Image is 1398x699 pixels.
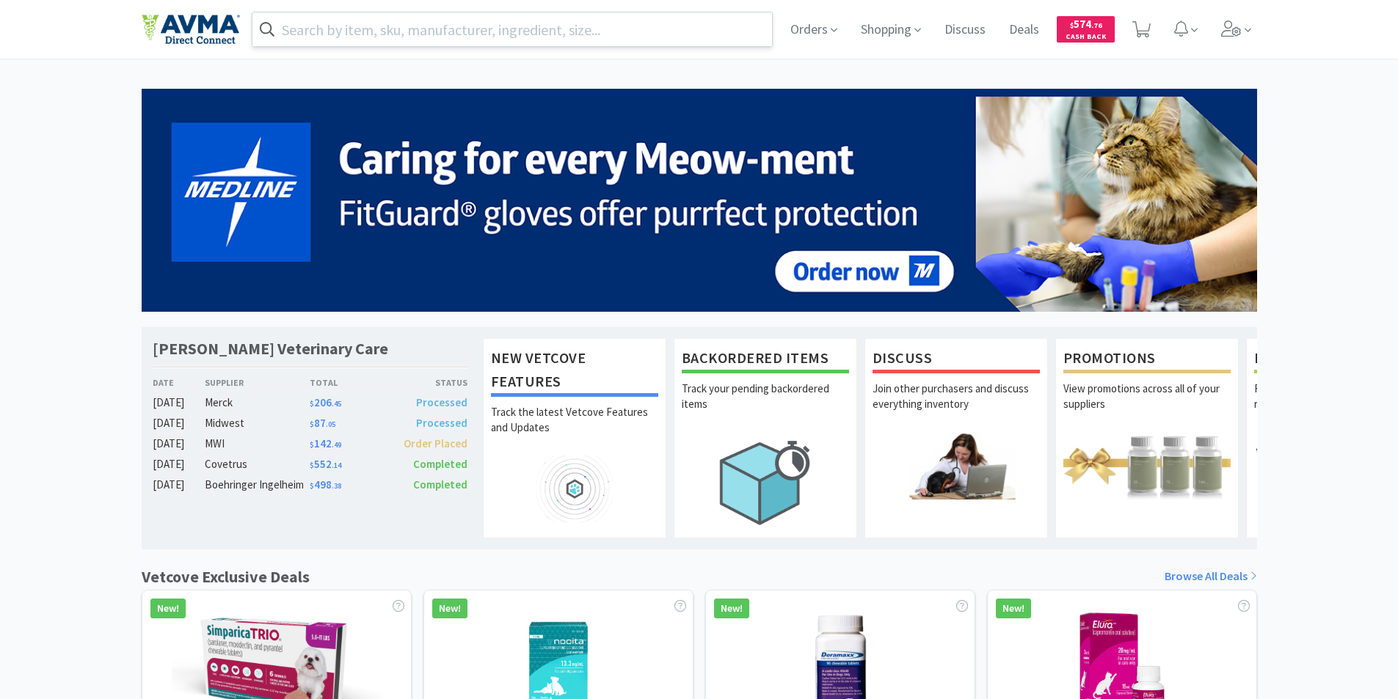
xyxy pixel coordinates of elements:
[1066,33,1106,43] span: Cash Back
[332,481,341,491] span: . 38
[416,416,467,430] span: Processed
[682,381,849,432] p: Track your pending backordered items
[682,432,849,533] img: hero_backorders.png
[310,477,341,491] span: 498
[674,338,857,538] a: Backordered ItemsTrack your pending backordered items
[491,404,658,455] p: Track the latest Vetcove Features and Updates
[153,394,205,411] div: [DATE]
[873,381,1040,432] p: Join other purchasers and discuss everything inventory
[1063,346,1231,373] h1: Promotions
[1055,338,1239,538] a: PromotionsView promotions across all of your suppliers
[153,414,468,432] a: [DATE]Midwest$87.05Processed
[310,457,341,471] span: 552
[873,432,1040,499] img: hero_discuss.png
[153,394,468,411] a: [DATE]Merck$206.45Processed
[153,338,388,359] h1: [PERSON_NAME] Veterinary Care
[873,346,1040,373] h1: Discuss
[153,455,468,473] a: [DATE]Covetrus$552.14Completed
[153,414,205,432] div: [DATE]
[332,461,341,470] span: . 14
[153,476,468,494] a: [DATE]Boehringer Ingelheim$498.38Completed
[1070,21,1074,30] span: $
[1063,432,1231,499] img: hero_promotions.png
[413,457,467,471] span: Completed
[205,414,310,432] div: Midwest
[205,455,310,473] div: Covetrus
[153,376,205,389] div: Date
[205,394,310,411] div: Merck
[864,338,1048,538] a: DiscussJoin other purchasers and discuss everything inventory
[205,435,310,453] div: MWI
[252,12,773,46] input: Search by item, sku, manufacturer, ingredient, size...
[142,14,240,45] img: e4e33dab9f054f5782a47901c742baa9_102.png
[310,395,341,409] span: 206
[310,481,314,491] span: $
[413,477,467,491] span: Completed
[939,23,991,37] a: Discuss
[1070,17,1102,31] span: 574
[310,436,341,450] span: 142
[332,440,341,450] span: . 49
[483,338,666,538] a: New Vetcove FeaturesTrack the latest Vetcove Features and Updates
[153,455,205,473] div: [DATE]
[153,435,468,453] a: [DATE]MWI$142.49Order Placed
[310,376,389,389] div: Total
[332,399,341,409] span: . 45
[310,461,314,470] span: $
[153,476,205,494] div: [DATE]
[1165,567,1257,586] a: Browse All Deals
[142,89,1257,312] img: 5b85490d2c9a43ef9873369d65f5cc4c_481.png
[416,395,467,409] span: Processed
[682,346,849,373] h1: Backordered Items
[153,435,205,453] div: [DATE]
[326,420,335,429] span: . 05
[389,376,468,389] div: Status
[310,420,314,429] span: $
[310,440,314,450] span: $
[1003,23,1045,37] a: Deals
[205,476,310,494] div: Boehringer Ingelheim
[404,436,467,450] span: Order Placed
[310,399,314,409] span: $
[142,564,310,590] h1: Vetcove Exclusive Deals
[310,416,335,430] span: 87
[1091,21,1102,30] span: . 76
[491,455,658,522] img: hero_feature_roadmap.png
[205,376,310,389] div: Supplier
[1057,10,1115,49] a: $574.76Cash Back
[491,346,658,397] h1: New Vetcove Features
[1063,381,1231,432] p: View promotions across all of your suppliers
